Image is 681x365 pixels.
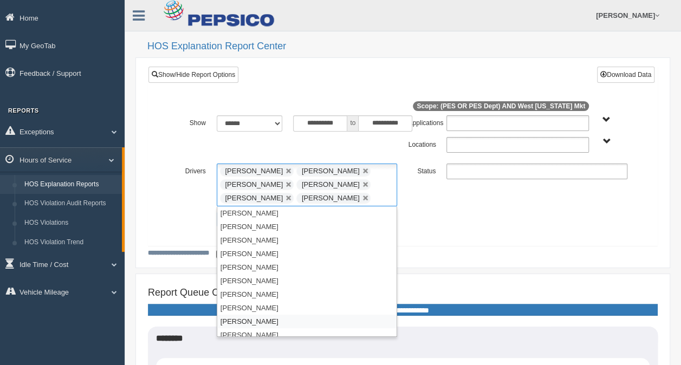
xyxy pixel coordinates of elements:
li: [PERSON_NAME] [217,328,397,342]
li: [PERSON_NAME] [217,315,397,328]
a: HOS Violations [20,213,122,233]
span: [PERSON_NAME] [302,194,360,202]
a: HOS Explanation Reports [20,175,122,194]
li: [PERSON_NAME] [217,260,397,274]
span: [PERSON_NAME] [302,180,360,188]
li: [PERSON_NAME] [217,301,397,315]
span: [PERSON_NAME] [225,180,283,188]
label: Show [173,115,211,128]
a: HOS Violation Audit Reports [20,194,122,213]
a: Show/Hide Report Options [148,67,238,83]
li: [PERSON_NAME] [217,274,397,288]
li: [PERSON_NAME] [217,206,397,220]
li: [PERSON_NAME] [217,233,397,247]
button: Download Data [597,67,654,83]
li: [PERSON_NAME] [217,288,397,301]
h4: Report Queue Completion Progress: [148,288,658,298]
span: [PERSON_NAME] [225,167,283,175]
label: Locations [403,137,442,150]
label: Applications [403,115,441,128]
span: to [347,115,358,132]
a: HOS Violation Trend [20,233,122,252]
label: Drivers [173,164,211,177]
h2: HOS Explanation Report Center [147,41,670,52]
label: Status [403,164,441,177]
span: [PERSON_NAME] [302,167,360,175]
span: [PERSON_NAME] [225,194,283,202]
li: [PERSON_NAME] [217,247,397,260]
span: Scope: (PES OR PES Dept) AND West [US_STATE] Mkt [413,101,589,111]
li: [PERSON_NAME] [217,220,397,233]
